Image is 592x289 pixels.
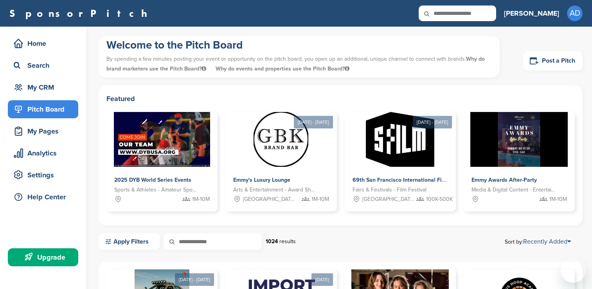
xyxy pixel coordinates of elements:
div: [DATE] - [DATE] [294,116,333,128]
div: Analytics [12,146,78,160]
span: 1M-10M [192,195,210,204]
a: SponsorPitch [9,8,152,18]
div: Pitch Board [12,102,78,116]
strong: 1024 [266,238,278,245]
div: [DATE] - [DATE] [413,116,452,128]
span: AD [567,5,583,21]
h1: Welcome to the Pitch Board [106,38,492,52]
div: [DATE] [311,273,333,286]
div: [DATE] - [DATE] [175,273,214,286]
img: Sponsorpitch & [114,112,211,167]
div: Upgrade [12,250,78,264]
span: 69th San Francisco International Film Festival [353,177,470,183]
div: Help Center [12,190,78,204]
a: Home [8,34,78,52]
a: Upgrade [8,248,78,266]
h2: Featured [106,93,575,104]
div: Settings [12,168,78,182]
span: Emmy Awards After-Party [471,177,537,183]
a: Recently Added [523,238,571,246]
a: Analytics [8,144,78,162]
a: Sponsorpitch & 2025 DYB World Series Events Sports & Athletes - Amateur Sports Leagues 1M-10M [106,112,218,211]
div: Search [12,58,78,72]
a: Help Center [8,188,78,206]
a: Search [8,56,78,74]
img: Sponsorpitch & [254,112,308,167]
a: [PERSON_NAME] [504,5,559,22]
a: [DATE] - [DATE] Sponsorpitch & 69th San Francisco International Film Festival Fairs & Festivals -... [345,99,456,211]
iframe: Pulsante per aprire la finestra di messaggistica [561,258,586,283]
div: My CRM [12,80,78,94]
a: Apply Filters [99,233,160,250]
span: Emmy's Luxury Lounge [233,177,290,183]
div: Home [12,36,78,51]
img: Sponsorpitch & [470,112,568,167]
a: My CRM [8,78,78,96]
span: 1M-10M [311,195,329,204]
a: Sponsorpitch & Emmy Awards After-Party Media & Digital Content - Entertainment 1M-10M [464,112,575,211]
span: 2025 DYB World Series Events [114,177,191,183]
span: Arts & Entertainment - Award Show [233,186,317,194]
a: My Pages [8,122,78,140]
p: By spending a few minutes posting your event or opportunity on the pitch board, you open up an ad... [106,52,492,76]
span: Media & Digital Content - Entertainment [471,186,555,194]
img: Sponsorpitch & [366,112,434,167]
span: 1M-10M [549,195,567,204]
a: Settings [8,166,78,184]
div: My Pages [12,124,78,138]
span: results [279,238,296,245]
a: Pitch Board [8,100,78,118]
span: [GEOGRAPHIC_DATA], [GEOGRAPHIC_DATA] [362,195,415,204]
span: [GEOGRAPHIC_DATA], [GEOGRAPHIC_DATA] [243,195,295,204]
span: Sports & Athletes - Amateur Sports Leagues [114,186,198,194]
span: Fairs & Festivals - Film Festival [353,186,426,194]
span: Why do events and properties use the Pitch Board? [216,65,349,72]
span: Sort by: [505,238,571,245]
span: 100K-500K [426,195,453,204]
h3: [PERSON_NAME] [504,8,559,19]
a: Post a Pitch [523,51,583,70]
a: [DATE] - [DATE] Sponsorpitch & Emmy's Luxury Lounge Arts & Entertainment - Award Show [GEOGRAPHIC... [225,99,336,211]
